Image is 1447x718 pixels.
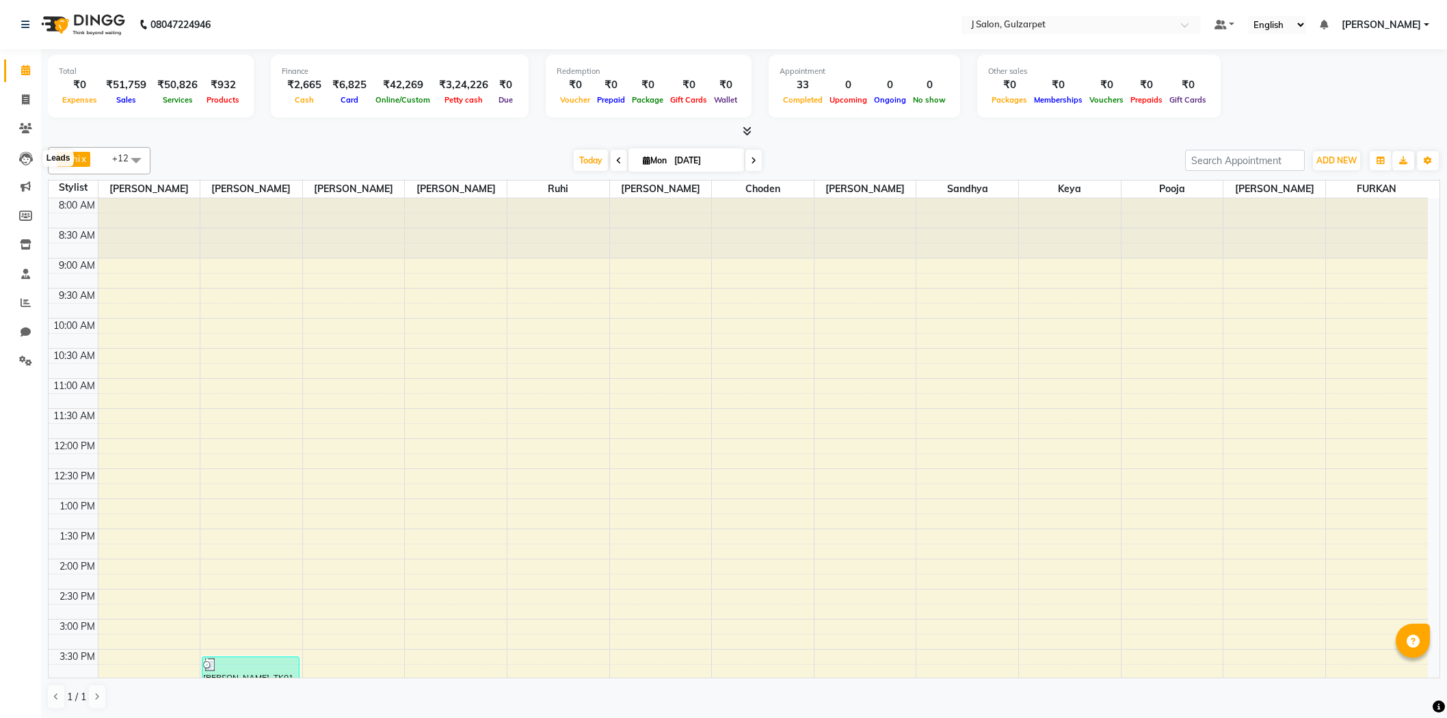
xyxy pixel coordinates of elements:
div: ₹0 [557,77,594,93]
span: [PERSON_NAME] [814,181,916,198]
div: 0 [910,77,949,93]
div: Appointment [780,66,949,77]
span: Expenses [59,95,101,105]
div: Other sales [988,66,1210,77]
div: ₹0 [1127,77,1166,93]
span: Voucher [557,95,594,105]
span: [PERSON_NAME] [1223,181,1325,198]
span: Package [628,95,667,105]
div: 12:00 PM [51,439,98,453]
span: Vouchers [1086,95,1127,105]
span: [PERSON_NAME] [610,181,712,198]
div: ₹42,269 [372,77,434,93]
button: ADD NEW [1313,151,1360,170]
span: Products [203,95,243,105]
div: ₹0 [628,77,667,93]
span: Today [574,150,608,171]
div: ₹2,665 [282,77,327,93]
span: [PERSON_NAME] [405,181,507,198]
div: Finance [282,66,518,77]
div: 10:30 AM [51,349,98,363]
div: ₹51,759 [101,77,152,93]
input: Search Appointment [1185,150,1305,171]
span: Upcoming [826,95,871,105]
span: Ruhi [507,181,609,198]
img: logo [35,5,129,44]
span: Memberships [1031,95,1086,105]
span: Cash [291,95,317,105]
span: ADD NEW [1316,155,1357,165]
div: 12:30 PM [51,469,98,483]
div: 9:00 AM [56,258,98,273]
div: ₹0 [988,77,1031,93]
span: Wallet [711,95,741,105]
span: Services [159,95,196,105]
div: 3:30 PM [57,650,98,664]
div: 11:30 AM [51,409,98,423]
span: [PERSON_NAME] [98,181,200,198]
span: Choden [712,181,814,198]
div: ₹932 [203,77,243,93]
span: Ongoing [871,95,910,105]
div: 11:00 AM [51,379,98,393]
div: 0 [871,77,910,93]
div: 0 [826,77,871,93]
span: pooja [1121,181,1223,198]
span: Sales [113,95,140,105]
span: Prepaid [594,95,628,105]
div: 3:00 PM [57,620,98,634]
b: 08047224946 [150,5,211,44]
div: ₹3,24,226 [434,77,494,93]
div: ₹50,826 [152,77,203,93]
span: Packages [988,95,1031,105]
div: ₹0 [594,77,628,93]
div: 2:00 PM [57,559,98,574]
span: Prepaids [1127,95,1166,105]
div: Total [59,66,243,77]
div: 8:30 AM [56,228,98,243]
span: Gift Cards [1166,95,1210,105]
span: Sandhya [916,181,1018,198]
div: ₹6,825 [327,77,372,93]
div: ₹0 [1166,77,1210,93]
a: x [80,153,86,164]
div: 10:00 AM [51,319,98,333]
div: 2:30 PM [57,589,98,604]
div: ₹0 [494,77,518,93]
div: ₹0 [667,77,711,93]
span: FURKAN [1326,181,1428,198]
div: 1:30 PM [57,529,98,544]
div: Leads [43,150,74,167]
span: Petty cash [441,95,486,105]
span: +12 [112,152,139,163]
div: 33 [780,77,826,93]
span: Gift Cards [667,95,711,105]
span: Completed [780,95,826,105]
span: [PERSON_NAME] [303,181,405,198]
div: 8:00 AM [56,198,98,213]
div: 1:00 PM [57,499,98,514]
span: Online/Custom [372,95,434,105]
span: [PERSON_NAME] [200,181,302,198]
span: No show [910,95,949,105]
span: Mon [639,155,670,165]
div: Redemption [557,66,741,77]
div: ₹0 [711,77,741,93]
span: Keya [1019,181,1121,198]
span: Card [337,95,362,105]
div: ₹0 [1031,77,1086,93]
div: ₹0 [59,77,101,93]
span: Due [495,95,516,105]
div: 9:30 AM [56,289,98,303]
span: 1 / 1 [67,690,86,704]
input: 2025-09-01 [670,150,739,171]
span: [PERSON_NAME] [1342,18,1421,32]
div: ₹0 [1086,77,1127,93]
